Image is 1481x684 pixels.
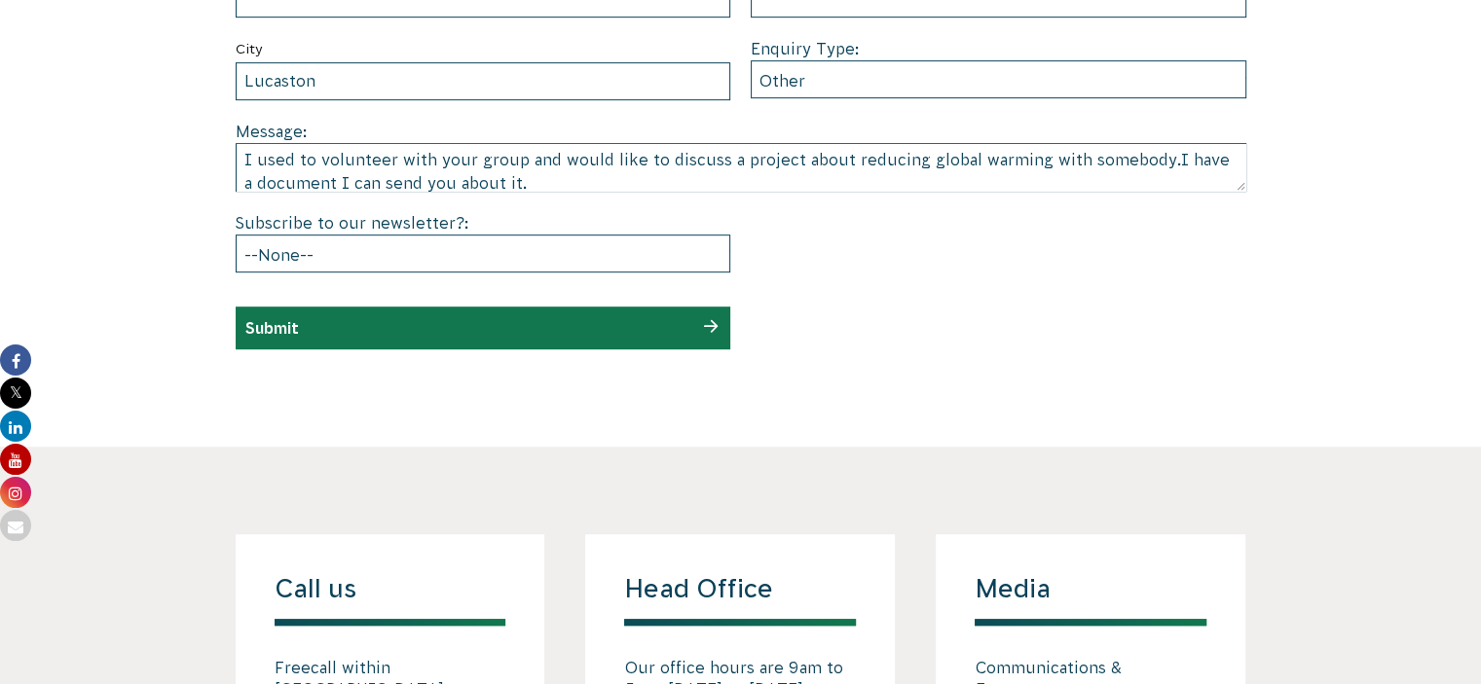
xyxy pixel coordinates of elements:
h4: Head Office [624,573,856,626]
h4: Call us [275,573,506,626]
div: Enquiry Type: [751,37,1246,98]
iframe: reCAPTCHA [751,211,1047,287]
div: Subscribe to our newsletter?: [236,211,731,272]
select: Enquiry Type [751,60,1246,98]
label: City [236,37,731,61]
div: Message: [236,120,1246,192]
input: Submit [245,319,299,337]
select: Subscribe to our newsletter? [236,234,731,272]
h4: Media [975,573,1206,626]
